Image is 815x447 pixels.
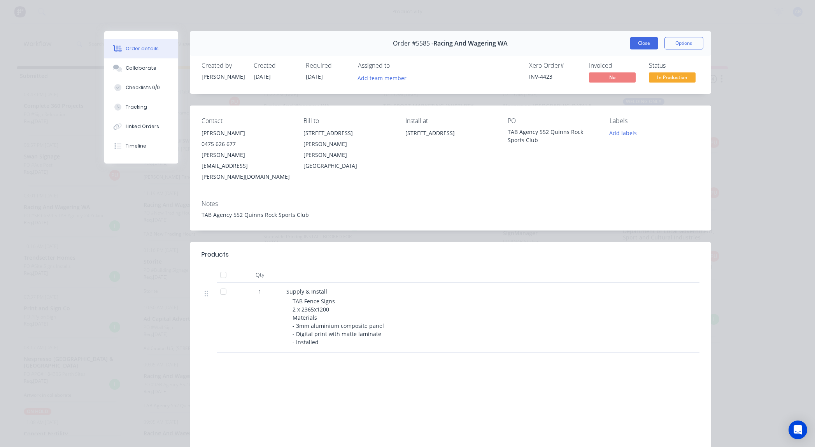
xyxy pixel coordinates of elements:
[610,117,699,125] div: Labels
[508,117,597,125] div: PO
[126,104,147,111] div: Tracking
[358,72,411,83] button: Add team member
[589,72,636,82] span: No
[306,62,349,69] div: Required
[202,117,291,125] div: Contact
[353,72,410,83] button: Add team member
[126,123,159,130] div: Linked Orders
[202,62,244,69] div: Created by
[508,128,597,144] div: TAB Agency 552 Quinns Rock Sports Club
[306,73,323,80] span: [DATE]
[589,62,640,69] div: Invoiced
[104,39,178,58] button: Order details
[358,62,436,69] div: Assigned to
[529,72,580,81] div: INV-4423
[605,128,641,138] button: Add labels
[529,62,580,69] div: Xero Order #
[649,72,696,84] button: In Production
[293,297,386,346] span: TAB Fence Signs 2 x 2365x1200 Materials - 3mm aluminium composite panel - Digital print with matt...
[405,117,495,125] div: Install at
[126,143,146,150] div: Timeline
[202,150,291,182] div: [PERSON_NAME][EMAIL_ADDRESS][PERSON_NAME][DOMAIN_NAME]
[630,37,658,49] button: Close
[303,117,393,125] div: Bill to
[405,128,495,153] div: [STREET_ADDRESS]
[789,421,807,439] div: Open Intercom Messenger
[649,72,696,82] span: In Production
[202,211,699,219] div: TAB Agency 552 Quinns Rock Sports Club
[104,78,178,97] button: Checklists 0/0
[254,62,296,69] div: Created
[254,73,271,80] span: [DATE]
[104,97,178,117] button: Tracking
[126,45,159,52] div: Order details
[202,72,244,81] div: [PERSON_NAME]
[237,267,283,283] div: Qty
[104,117,178,136] button: Linked Orders
[649,62,699,69] div: Status
[433,40,508,47] span: Racing And Wagering WA
[126,65,156,72] div: Collaborate
[286,288,327,295] span: Supply & Install
[104,136,178,156] button: Timeline
[393,40,433,47] span: Order #5585 -
[303,128,393,171] div: [STREET_ADDRESS][PERSON_NAME][PERSON_NAME][GEOGRAPHIC_DATA]
[126,84,160,91] div: Checklists 0/0
[202,128,291,182] div: [PERSON_NAME]0475 626 677[PERSON_NAME][EMAIL_ADDRESS][PERSON_NAME][DOMAIN_NAME]
[258,287,261,296] span: 1
[664,37,703,49] button: Options
[303,128,393,150] div: [STREET_ADDRESS][PERSON_NAME]
[405,128,495,139] div: [STREET_ADDRESS]
[303,150,393,171] div: [PERSON_NAME][GEOGRAPHIC_DATA]
[202,250,229,259] div: Products
[202,139,291,150] div: 0475 626 677
[104,58,178,78] button: Collaborate
[202,200,699,208] div: Notes
[202,128,291,139] div: [PERSON_NAME]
